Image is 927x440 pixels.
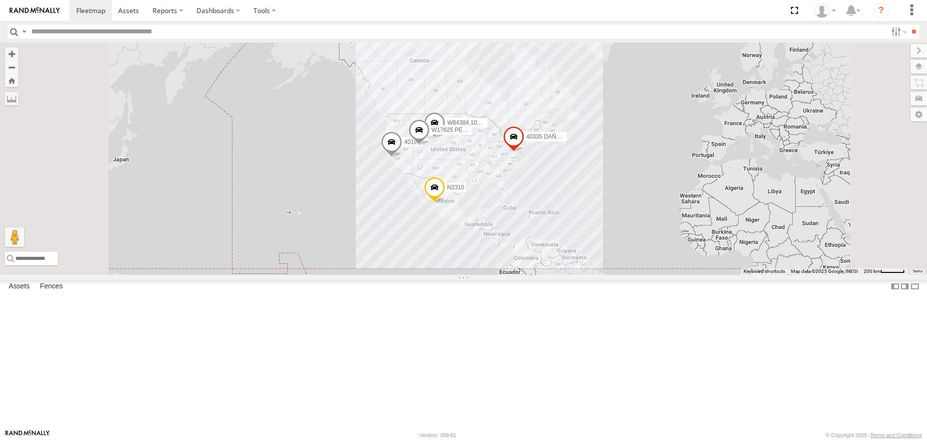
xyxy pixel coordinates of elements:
[5,47,18,60] button: Zoom in
[913,269,923,273] a: Terms (opens in new tab)
[864,269,880,274] span: 200 km
[5,60,18,74] button: Zoom out
[4,280,34,294] label: Assets
[447,119,490,126] span: W84384 102025
[871,432,922,438] a: Terms and Conditions
[5,92,18,105] label: Measure
[744,268,785,275] button: Keyboard shortcuts
[20,25,28,39] label: Search Query
[826,432,922,438] div: © Copyright 2025 -
[890,280,900,294] label: Dock Summary Table to the Left
[900,280,910,294] label: Dock Summary Table to the Right
[861,268,908,275] button: Map Scale: 200 km per 47 pixels
[911,108,927,121] label: Map Settings
[35,280,68,294] label: Fences
[526,133,569,140] span: 40335 DAÑADO
[5,430,50,440] a: Visit our Website
[404,139,420,145] span: 40198
[910,280,920,294] label: Hide Summary Table
[5,227,24,247] button: Drag Pegman onto the map to open Street View
[887,25,908,39] label: Search Filter Options
[811,3,839,18] div: Caseta Laredo TX
[791,269,858,274] span: Map data ©2025 Google, INEGI
[10,7,60,14] img: rand-logo.svg
[420,432,456,438] div: Version: 309.01
[447,185,464,191] span: N2310
[5,74,18,87] button: Zoom Home
[432,127,502,134] span: W17625 PERDIDO 102025
[873,3,889,18] i: ?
